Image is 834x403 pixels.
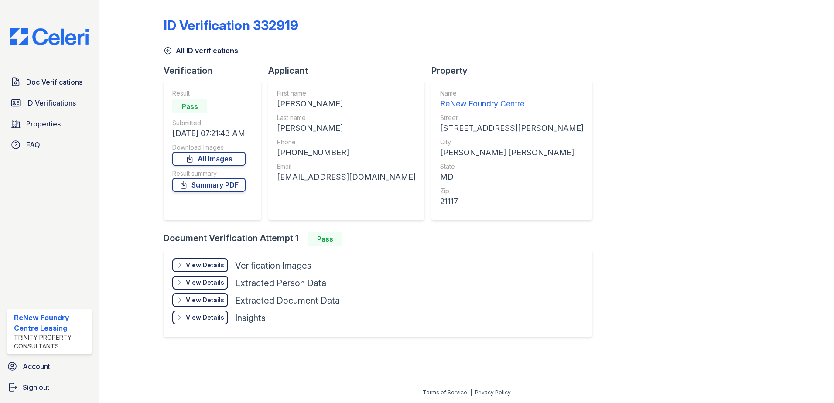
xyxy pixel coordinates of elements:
[164,45,238,56] a: All ID verifications
[277,113,416,122] div: Last name
[440,147,584,159] div: [PERSON_NAME] [PERSON_NAME]
[3,358,96,375] a: Account
[186,313,224,322] div: View Details
[26,77,82,87] span: Doc Verifications
[277,171,416,183] div: [EMAIL_ADDRESS][DOMAIN_NAME]
[172,89,246,98] div: Result
[440,195,584,208] div: 21117
[7,73,92,91] a: Doc Verifications
[172,119,246,127] div: Submitted
[277,138,416,147] div: Phone
[470,389,472,396] div: |
[186,261,224,270] div: View Details
[475,389,511,396] a: Privacy Policy
[172,152,246,166] a: All Images
[186,278,224,287] div: View Details
[440,138,584,147] div: City
[431,65,599,77] div: Property
[235,260,311,272] div: Verification Images
[7,115,92,133] a: Properties
[277,98,416,110] div: [PERSON_NAME]
[7,94,92,112] a: ID Verifications
[440,187,584,195] div: Zip
[164,232,599,246] div: Document Verification Attempt 1
[440,89,584,110] a: Name ReNew Foundry Centre
[172,99,207,113] div: Pass
[3,28,96,45] img: CE_Logo_Blue-a8612792a0a2168367f1c8372b55b34899dd931a85d93a1a3d3e32e68fde9ad4.png
[277,89,416,98] div: First name
[277,147,416,159] div: [PHONE_NUMBER]
[26,140,40,150] span: FAQ
[14,312,89,333] div: ReNew Foundry Centre Leasing
[14,333,89,351] div: Trinity Property Consultants
[440,89,584,98] div: Name
[164,65,268,77] div: Verification
[440,98,584,110] div: ReNew Foundry Centre
[186,296,224,304] div: View Details
[423,389,467,396] a: Terms of Service
[308,232,342,246] div: Pass
[172,178,246,192] a: Summary PDF
[235,277,326,289] div: Extracted Person Data
[277,162,416,171] div: Email
[3,379,96,396] a: Sign out
[26,98,76,108] span: ID Verifications
[26,119,61,129] span: Properties
[277,122,416,134] div: [PERSON_NAME]
[172,127,246,140] div: [DATE] 07:21:43 AM
[164,17,298,33] div: ID Verification 332919
[235,294,340,307] div: Extracted Document Data
[440,122,584,134] div: [STREET_ADDRESS][PERSON_NAME]
[440,162,584,171] div: State
[268,65,431,77] div: Applicant
[23,361,50,372] span: Account
[440,113,584,122] div: Street
[23,382,49,393] span: Sign out
[440,171,584,183] div: MD
[172,169,246,178] div: Result summary
[235,312,266,324] div: Insights
[7,136,92,154] a: FAQ
[172,143,246,152] div: Download Images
